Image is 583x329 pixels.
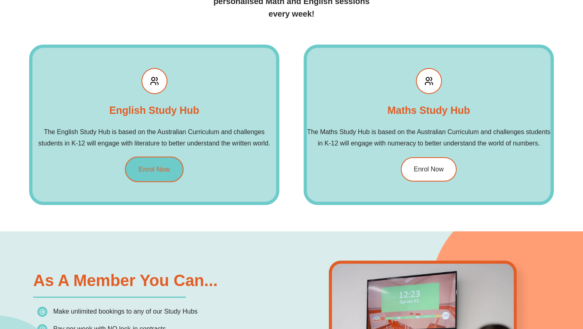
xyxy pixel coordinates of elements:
h2: The Maths Study Hub is based on the Australian Curriculum and challenges students in K-12 will en... [307,126,551,149]
img: icon-list.png [37,307,47,317]
a: Enrol Now [401,157,457,182]
h2: Maths Study Hub [387,102,470,118]
iframe: Chat Widget [444,237,583,329]
a: Enrol Now [125,157,184,182]
span: Make unlimited bookings to any of our Study Hubs [53,308,198,315]
span: Enrol Now [414,166,444,173]
span: Enrol Now [138,166,170,173]
h2: The English Study Hub is based on the Australian Curriculum and challenges students in K-12 will ... [32,126,276,149]
h2: As a Member You Can... [33,272,287,288]
h2: English Study Hub [109,102,199,118]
